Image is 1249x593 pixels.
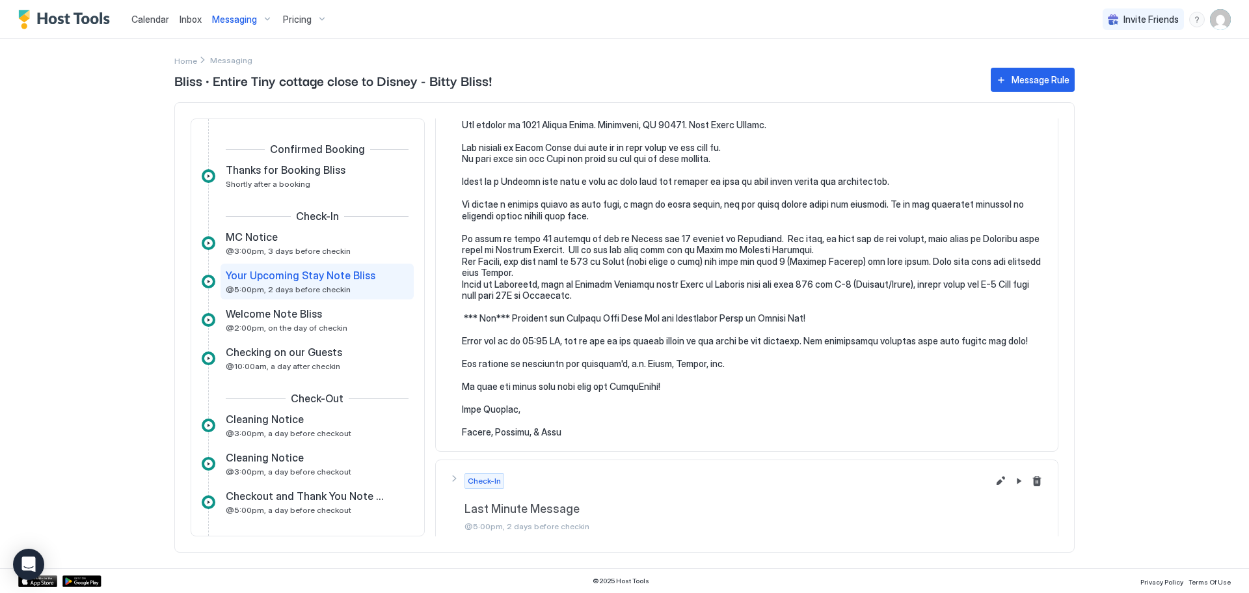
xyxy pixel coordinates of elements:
span: Check-In [468,475,501,487]
span: Checking on our Guests [226,346,342,359]
span: Your Upcoming Stay Note Bliss [226,269,375,282]
span: @3:00pm, a day before checkout [226,428,351,438]
span: @5:00pm, 2 days before checkin [464,521,987,531]
span: Pricing [283,14,312,25]
button: Check-InLast Minute Message@5:00pm, 2 days before checkinEdit message rulePause Message RuleDelet... [436,460,1058,545]
span: Home [174,56,197,66]
span: Terms Of Use [1189,578,1231,586]
a: Terms Of Use [1189,574,1231,588]
div: Open Intercom Messenger [13,549,44,580]
span: Last Minute Message [464,502,987,517]
a: Privacy Policy [1140,574,1183,588]
pre: Lo {{Ipsum Dolor Sita}}, Co adi elitsed doe temp incidid! Utl etdolor ma 1021 Aliqua Enima. Minim... [462,74,1045,438]
span: Shortly after a booking [226,179,310,189]
span: Calendar [131,14,169,25]
button: Delete message rule [1029,473,1045,489]
span: Thanks for Booking Bliss [226,163,345,176]
span: Check-Out [291,392,343,405]
span: Breadcrumb [210,55,252,65]
span: @3:00pm, a day before checkout [226,467,351,476]
span: Privacy Policy [1140,578,1183,586]
div: menu [1189,12,1205,27]
span: Welcome Note Bliss [226,307,322,320]
span: @5:00pm, 2 days before checkin [226,284,351,294]
span: Cleaning Notice [226,413,304,426]
button: Message Rule [991,68,1075,92]
a: App Store [18,575,57,587]
a: Inbox [180,12,202,26]
section: Check-InYour Upcoming Stay Note Bliss@5:00pm, 2 days before checkinEdit message rulePause Message... [436,74,1058,451]
div: Message Rule [1012,73,1069,87]
span: @10:00am, a day after checkin [226,361,340,371]
span: @5:00pm, a day before checkout [226,505,351,515]
span: Inbox [180,14,202,25]
a: Calendar [131,12,169,26]
span: © 2025 Host Tools [593,577,649,585]
button: Edit message rule [993,473,1008,489]
span: Confirmed Booking [270,143,365,156]
div: Breadcrumb [174,53,197,67]
span: Bliss · Entire Tiny cottage close to Disney - Bitty Bliss! [174,70,978,90]
span: @2:00pm, on the day of checkin [226,323,347,333]
span: Check-In [296,210,339,223]
span: Invite Friends [1123,14,1179,25]
span: MC Notice [226,230,278,243]
span: @3:00pm, 3 days before checkin [226,246,351,256]
div: User profile [1210,9,1231,30]
span: Messaging [212,14,257,25]
button: Pause Message Rule [1011,473,1027,489]
a: Host Tools Logo [18,10,116,29]
a: Google Play Store [62,575,101,587]
span: Cleaning Notice [226,451,304,464]
span: Checkout and Thank You Note Bliss [226,490,388,503]
a: Home [174,53,197,67]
